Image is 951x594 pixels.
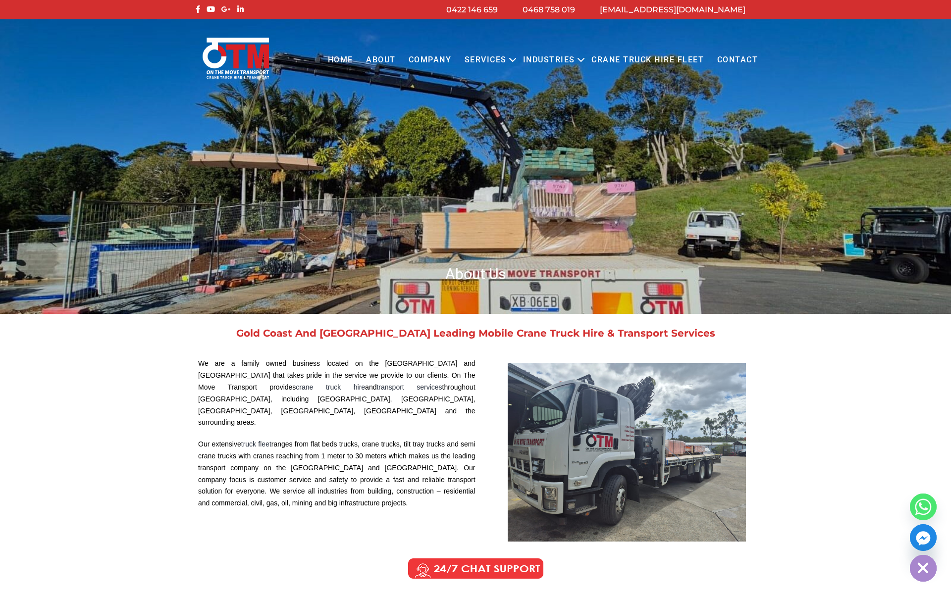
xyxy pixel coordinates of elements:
a: Home [321,47,359,74]
a: Crane Truck Hire Fleet [585,47,710,74]
img: Call us Anytime [401,556,550,581]
a: [EMAIL_ADDRESS][DOMAIN_NAME] [600,5,745,14]
a: crane truck hire [296,383,365,391]
a: Facebook_Messenger [910,524,937,551]
a: transport services [376,383,442,391]
a: Contact [710,47,764,74]
a: Gold Coast And [GEOGRAPHIC_DATA] Leading Mobile Crane Truck Hire & Transport Services [236,327,715,339]
a: 0468 758 019 [523,5,575,14]
p: Our extensive ranges from flat beds trucks, crane trucks, tilt tray trucks and semi crane trucks ... [198,439,475,509]
p: We are a family owned business located on the [GEOGRAPHIC_DATA] and [GEOGRAPHIC_DATA] that takes ... [198,358,475,429]
a: About [360,47,402,74]
img: Otmtransport [201,37,271,80]
a: Services [458,47,513,74]
h1: About Us [193,264,758,284]
a: COMPANY [402,47,458,74]
a: Industries [517,47,581,74]
a: truck fleet [241,440,271,448]
a: 0422 146 659 [446,5,498,14]
a: Whatsapp [910,494,937,520]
